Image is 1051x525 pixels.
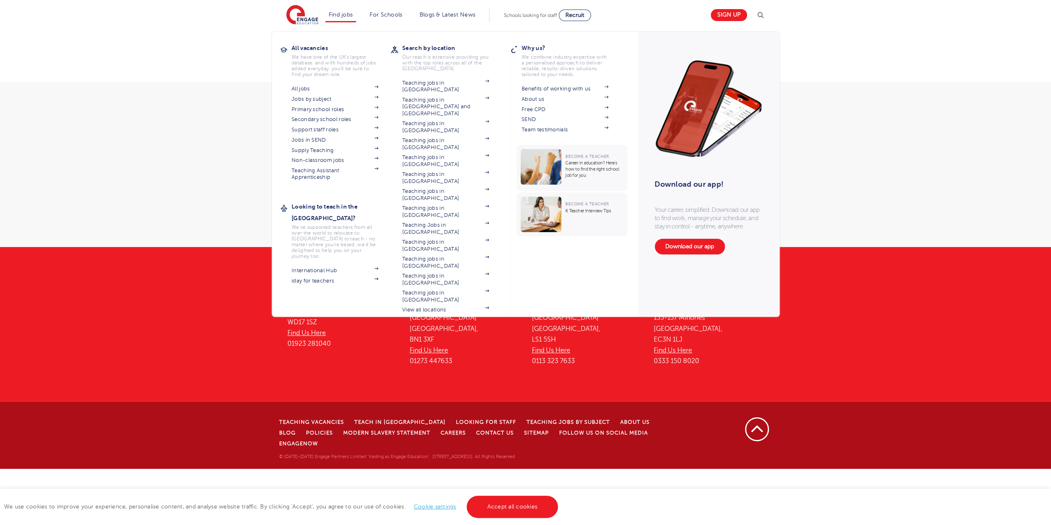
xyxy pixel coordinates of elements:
a: Teaching jobs in [GEOGRAPHIC_DATA] [402,273,489,286]
a: Supply Teaching [292,147,378,154]
a: Download our app [655,239,725,254]
a: For Schools [370,12,402,18]
a: Become a Teacher6 Teacher Interview Tips [516,192,629,236]
a: Teaching jobs in [GEOGRAPHIC_DATA] [402,239,489,252]
a: Teaching jobs in [GEOGRAPHIC_DATA] [402,256,489,269]
a: Teaching jobs in [GEOGRAPHIC_DATA] [402,290,489,303]
a: Non-classroom jobs [292,157,378,164]
a: Contact Us [476,430,514,436]
a: Search by locationOur reach is extensive providing you with the top roles across all of the [GEOG... [402,42,501,71]
a: Sign up [711,9,747,21]
a: Support staff roles [292,126,378,133]
a: Jobs by subject [292,96,378,102]
h3: Looking to teach in the [GEOGRAPHIC_DATA]? [292,201,391,224]
a: International Hub [292,267,378,274]
a: Policies [306,430,333,436]
a: All vacanciesWe have one of the UK's largest database. and with hundreds of jobs added everyday. ... [292,42,391,77]
a: Team testimonials [522,126,608,133]
p: Your career, simplified. Download our app to find work, manage your schedule, and stay in control... [655,206,763,230]
a: Recruit [559,10,591,21]
a: Cookie settings [414,504,456,510]
span: Schools looking for staff [504,12,557,18]
h3: Why us? [522,42,621,54]
a: Teaching jobs in [GEOGRAPHIC_DATA] [402,205,489,219]
a: iday for teachers [292,278,378,284]
p: We've supported teachers from all over the world to relocate to [GEOGRAPHIC_DATA] to teach - no m... [292,224,378,259]
h3: Search by location [402,42,501,54]
a: Teaching jobs in [GEOGRAPHIC_DATA] [402,188,489,202]
h3: All vacancies [292,42,391,54]
a: Teaching Jobs in [GEOGRAPHIC_DATA] [402,222,489,235]
a: Blog [279,430,296,436]
a: Teaching jobs in [GEOGRAPHIC_DATA] [402,137,489,151]
a: Teaching jobs by subject [527,419,610,425]
a: Become a TeacherCareer in education? Here’s how to find the right school job for you [516,145,629,191]
a: Find jobs [329,12,353,18]
a: Accept all cookies [467,496,558,518]
a: Teaching jobs in [GEOGRAPHIC_DATA] and [GEOGRAPHIC_DATA] [402,97,489,117]
h3: Download our app! [655,175,757,193]
a: About us [522,96,608,102]
a: Free CPD [522,106,608,113]
a: Teaching Vacancies [279,419,344,425]
a: Teaching jobs in [GEOGRAPHIC_DATA] [402,120,489,134]
a: Find Us Here [410,347,448,354]
a: Teach in [GEOGRAPHIC_DATA] [354,419,446,425]
p: We combine industry expertise with a personalised approach to deliver reliable, results-driven so... [522,54,608,77]
a: EngageNow [279,441,318,447]
img: Engage Education [286,5,318,26]
a: Find Us Here [532,347,570,354]
a: Blogs & Latest News [420,12,476,18]
p: Floor [STREET_ADDRESS] [GEOGRAPHIC_DATA] [GEOGRAPHIC_DATA], BN1 3XF 01273 447633 [410,302,520,367]
a: Find Us Here [287,329,326,337]
a: About Us [620,419,650,425]
p: We have one of the UK's largest database. and with hundreds of jobs added everyday. you'll be sur... [292,54,378,77]
a: Benefits of working with us [522,86,608,92]
a: Careers [441,430,466,436]
a: SEND [522,116,608,123]
span: Recruit [565,12,584,18]
p: Our reach is extensive providing you with the top roles across all of the [GEOGRAPHIC_DATA] [402,54,489,71]
a: Jobs in SEND [292,137,378,143]
a: View all locations [402,306,489,313]
a: Modern Slavery Statement [343,430,430,436]
p: Floor 1, [GEOGRAPHIC_DATA] 155-157 Minories [GEOGRAPHIC_DATA], EC3N 1LJ 0333 150 8020 [654,302,764,367]
a: Teaching jobs in [GEOGRAPHIC_DATA] [402,154,489,168]
a: Why us?We combine industry expertise with a personalised approach to deliver reliable, results-dr... [522,42,621,77]
p: [STREET_ADDRESS] Watford, WD17 1SZ 01923 281040 [287,295,397,349]
a: Sitemap [524,430,549,436]
a: Follow us on Social Media [559,430,648,436]
p: [GEOGRAPHIC_DATA], [GEOGRAPHIC_DATA] [GEOGRAPHIC_DATA], LS1 5SH 0113 323 7633 [532,302,642,367]
span: We use cookies to improve your experience, personalise content, and analyse website traffic. By c... [4,504,560,510]
a: Teaching jobs in [GEOGRAPHIC_DATA] [402,80,489,93]
a: Looking to teach in the [GEOGRAPHIC_DATA]?We've supported teachers from all over the world to rel... [292,201,391,259]
a: All jobs [292,86,378,92]
span: Become a Teacher [565,154,609,159]
a: Primary school roles [292,106,378,113]
p: © [DATE]-[DATE] Engage Partners Limited "trading as Engage Education". [STREET_ADDRESS]. All Righ... [279,453,686,461]
p: 6 Teacher Interview Tips [565,208,623,214]
a: Teaching jobs in [GEOGRAPHIC_DATA] [402,171,489,185]
a: Secondary school roles [292,116,378,123]
a: Teaching Assistant Apprenticeship [292,167,378,181]
a: Find Us Here [654,347,692,354]
span: Become a Teacher [565,202,609,206]
a: Looking for staff [456,419,516,425]
p: Career in education? Here’s how to find the right school job for you [565,160,623,178]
